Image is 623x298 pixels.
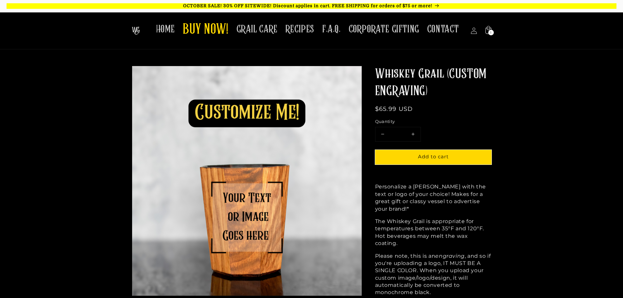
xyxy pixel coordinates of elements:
span: CORPORATE GIFTING [349,23,419,36]
span: 1 [490,30,492,35]
span: Add to cart [418,153,449,160]
span: $65.99 USD [375,105,413,113]
label: Quantity [375,118,492,125]
span: F.A.Q. [322,23,341,36]
span: CONTACT [427,23,459,36]
span: RECIPES [286,23,314,36]
span: GRAIL CARE [236,23,278,36]
a: RECIPES [282,19,318,40]
span: HOME [156,23,175,36]
p: OCTOBER SALE! 30% OFF SITEWIDE! Discount applies in cart. FREE SHIPPING for orders of $75 or more! [7,3,616,9]
a: CONTACT [423,19,463,40]
span: The Whiskey Grail is appropriate for temperatures between 35°F and 120°F. Hot beverages may melt ... [375,218,484,246]
a: F.A.Q. [318,19,345,40]
h1: Whiskey Grail (CUSTOM ENGRAVING) [375,66,492,100]
span: BUY NOW! [183,21,229,39]
a: GRAIL CARE [233,19,282,40]
a: HOME [152,19,179,40]
p: Personalize a [PERSON_NAME] with the text or logo of your choice! Makes for a great gift or class... [375,183,492,213]
em: engraving [435,253,464,259]
a: CORPORATE GIFTING [345,19,423,40]
a: BUY NOW! [179,17,233,43]
img: The Whiskey Grail [132,27,140,35]
button: Add to cart [375,150,492,165]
